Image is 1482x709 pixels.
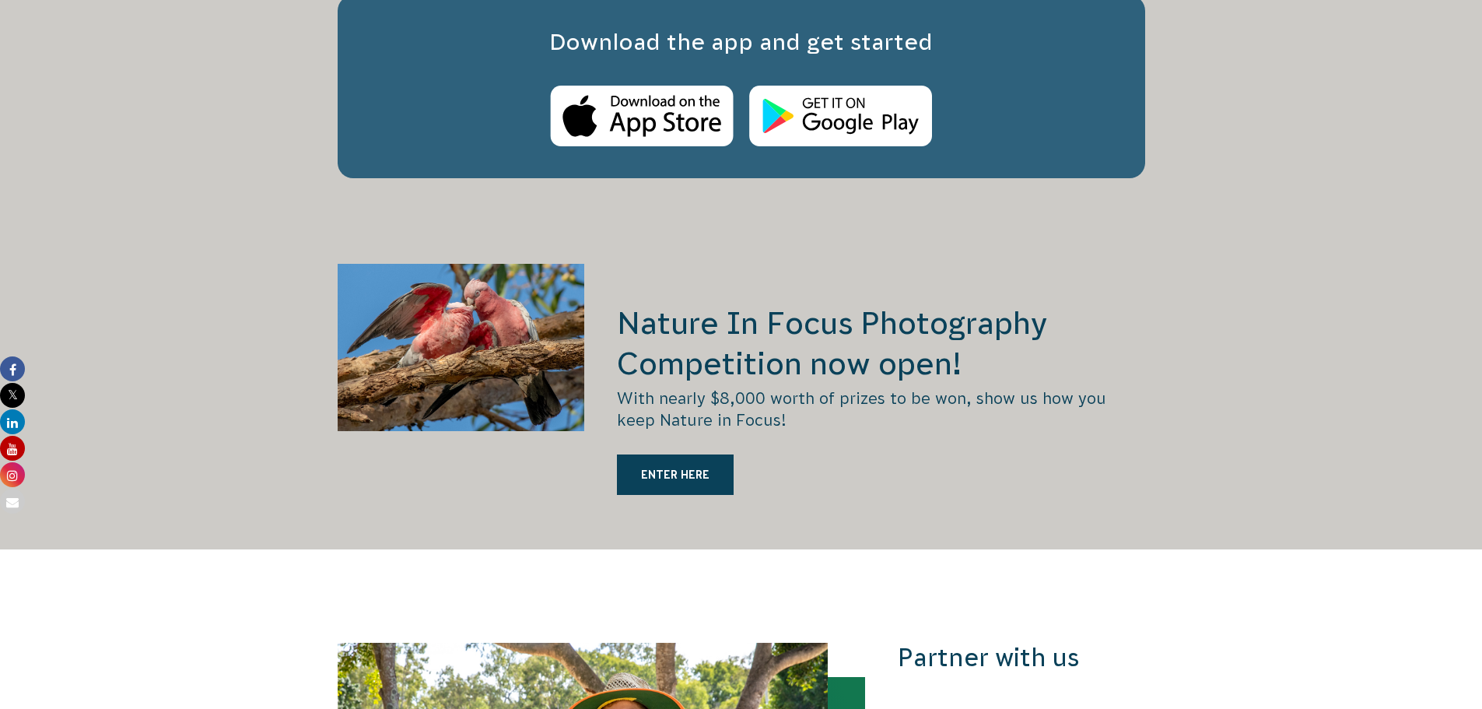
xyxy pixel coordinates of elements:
[749,86,932,147] img: Android Store Logo
[898,643,1145,673] h3: Partner with us
[617,303,1144,384] h2: Nature In Focus Photography Competition now open!
[550,86,734,147] img: Apple Store Logo
[617,455,734,495] a: ENTER HERE
[617,388,1144,431] p: With nearly $8,000 worth of prizes to be won, show us how you keep Nature in Focus!
[369,26,1114,58] h3: Download the app and get started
